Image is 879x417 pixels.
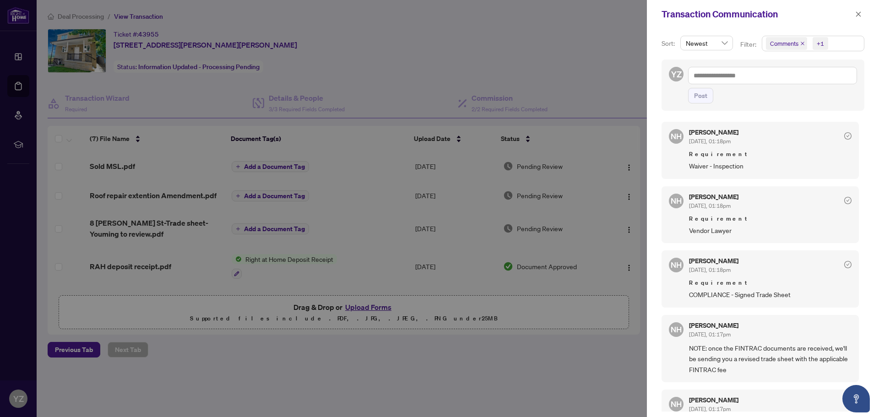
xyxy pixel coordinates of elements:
[671,68,682,81] span: YZ
[844,197,852,204] span: check-circle
[689,225,852,236] span: Vendor Lawyer
[671,195,682,207] span: NH
[689,150,852,159] span: Requirement
[740,39,758,49] p: Filter:
[855,11,862,17] span: close
[689,214,852,223] span: Requirement
[689,289,852,300] span: COMPLIANCE - Signed Trade Sheet
[689,406,731,412] span: [DATE], 01:17pm
[689,278,852,287] span: Requirement
[689,258,738,264] h5: [PERSON_NAME]
[689,331,731,338] span: [DATE], 01:17pm
[689,202,731,209] span: [DATE], 01:18pm
[689,397,738,403] h5: [PERSON_NAME]
[688,88,713,103] button: Post
[689,161,852,171] span: Waiver - Inspection
[770,39,798,48] span: Comments
[800,41,805,46] span: close
[662,7,852,21] div: Transaction Communication
[766,37,807,50] span: Comments
[671,398,682,410] span: NH
[844,261,852,268] span: check-circle
[686,36,727,50] span: Newest
[689,266,731,273] span: [DATE], 01:18pm
[689,194,738,200] h5: [PERSON_NAME]
[689,343,852,375] span: NOTE: once the FINTRAC documents are received, we'll be sending you a revised trade sheet with th...
[689,129,738,135] h5: [PERSON_NAME]
[671,324,682,336] span: NH
[689,138,731,145] span: [DATE], 01:18pm
[671,130,682,142] span: NH
[671,259,682,271] span: NH
[817,39,824,48] div: +1
[689,322,738,329] h5: [PERSON_NAME]
[844,132,852,140] span: check-circle
[842,385,870,412] button: Open asap
[662,38,677,49] p: Sort:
